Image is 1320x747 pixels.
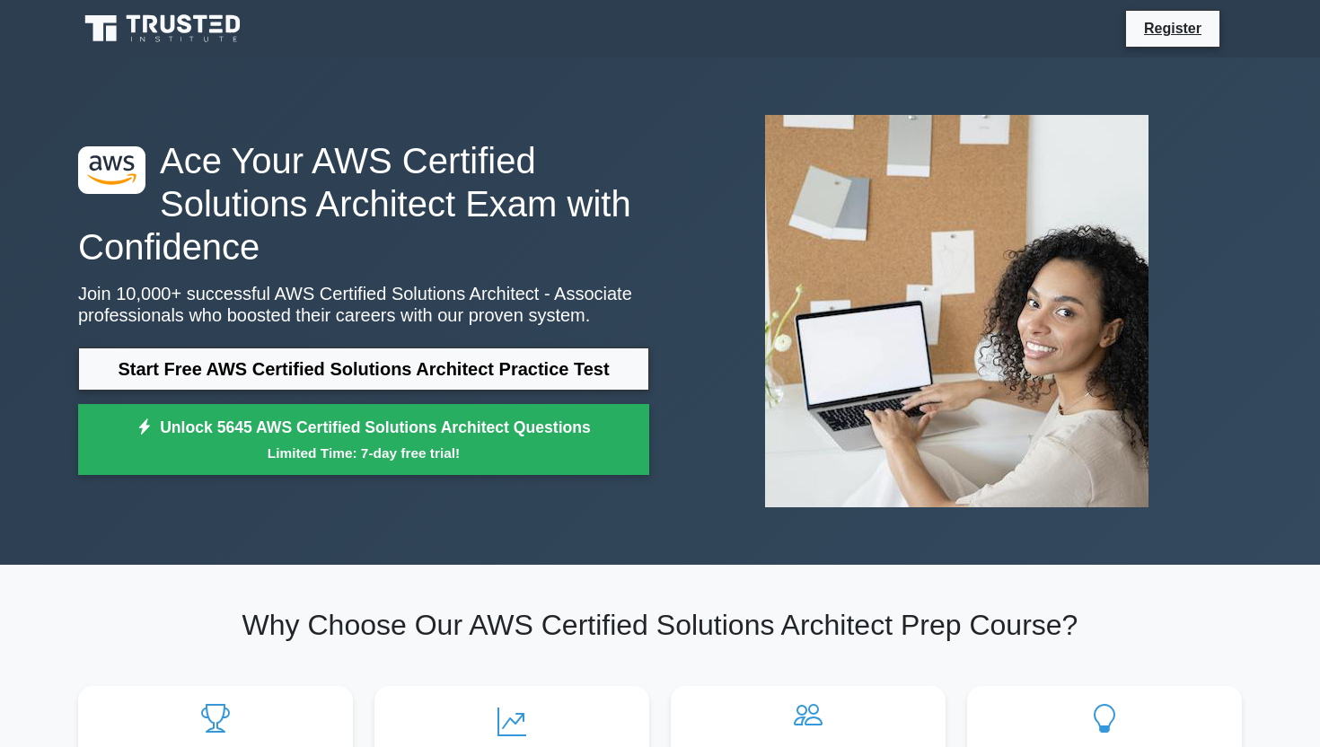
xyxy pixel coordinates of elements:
[101,443,627,463] small: Limited Time: 7-day free trial!
[78,404,649,476] a: Unlock 5645 AWS Certified Solutions Architect QuestionsLimited Time: 7-day free trial!
[78,283,649,326] p: Join 10,000+ successful AWS Certified Solutions Architect - Associate professionals who boosted t...
[1133,17,1212,40] a: Register
[78,139,649,268] h1: Ace Your AWS Certified Solutions Architect Exam with Confidence
[78,608,1242,642] h2: Why Choose Our AWS Certified Solutions Architect Prep Course?
[78,347,649,391] a: Start Free AWS Certified Solutions Architect Practice Test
